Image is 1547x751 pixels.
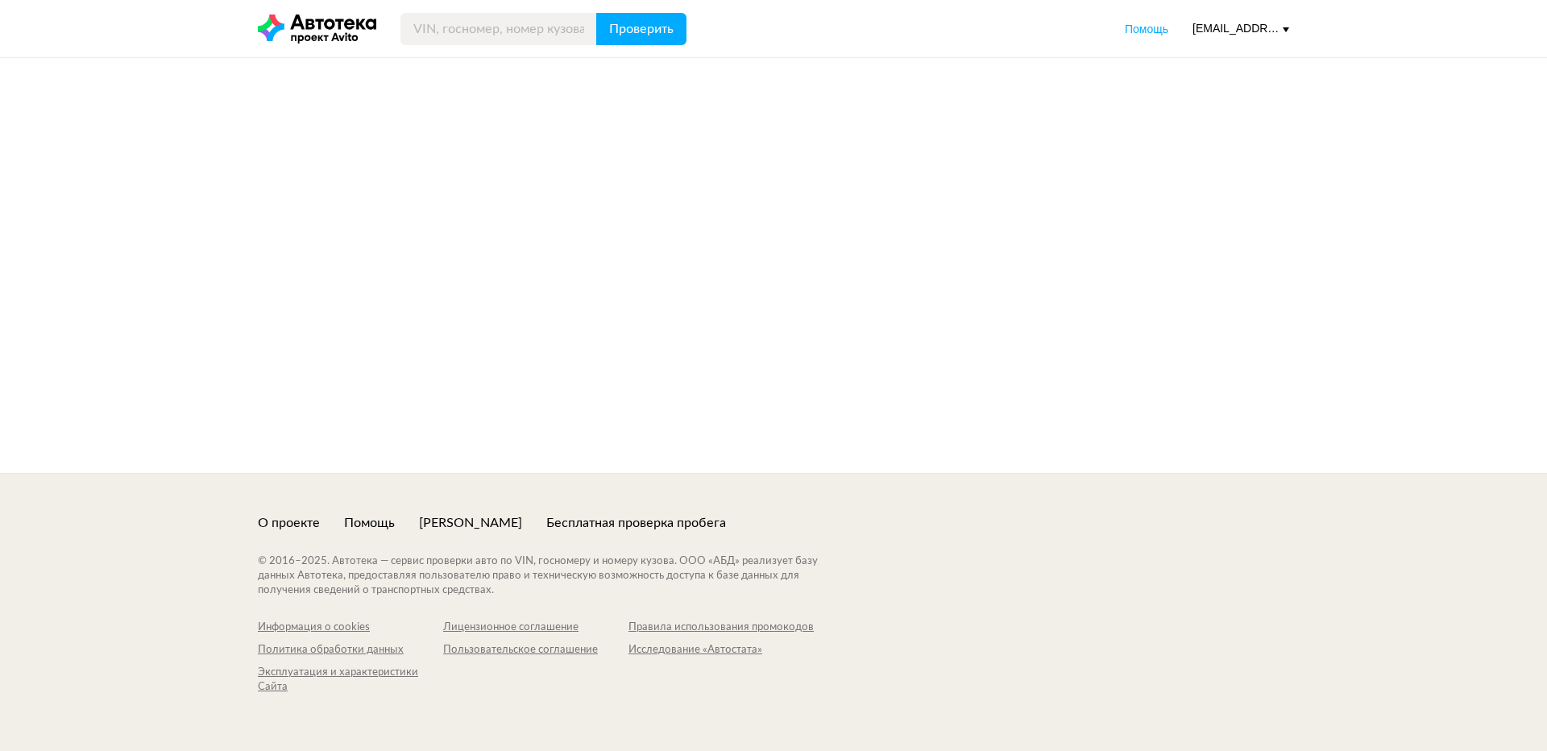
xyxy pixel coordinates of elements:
[258,666,443,695] a: Эксплуатация и характеристики Сайта
[419,514,522,532] a: [PERSON_NAME]
[1125,21,1168,37] a: Помощь
[628,620,814,635] a: Правила использования промокодов
[628,643,814,658] a: Исследование «Автостата»
[443,620,628,635] a: Лицензионное соглашение
[546,514,726,532] a: Бесплатная проверка пробега
[400,13,597,45] input: VIN, госномер, номер кузова
[258,514,320,532] a: О проекте
[1192,21,1289,36] div: [EMAIL_ADDRESS][DOMAIN_NAME]
[596,13,686,45] button: Проверить
[258,643,443,658] a: Политика обработки данных
[443,643,628,658] a: Пользовательское соглашение
[609,23,674,35] span: Проверить
[344,514,395,532] a: Помощь
[258,554,850,598] div: © 2016– 2025 . Автотека — сервис проверки авто по VIN, госномеру и номеру кузова. ООО «АБД» реали...
[258,620,443,635] a: Информация о cookies
[1125,23,1168,35] span: Помощь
